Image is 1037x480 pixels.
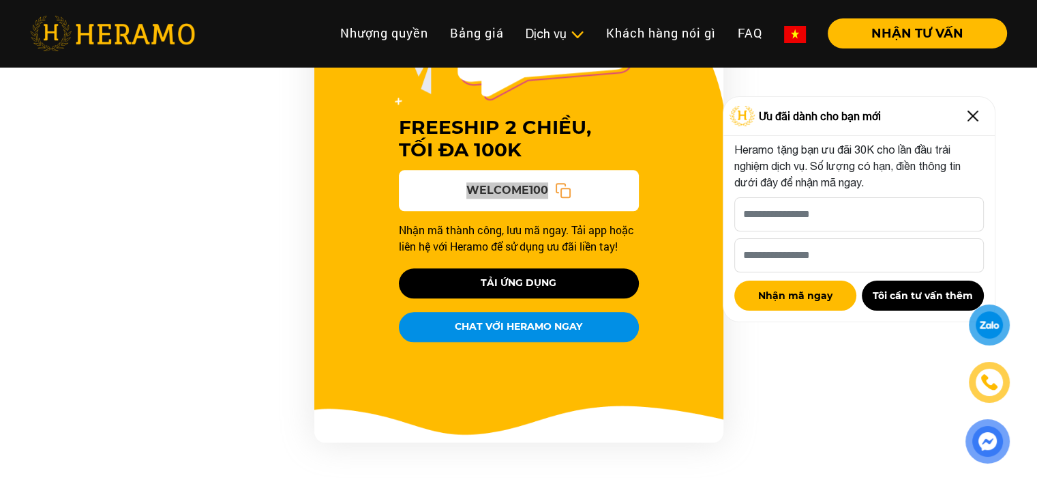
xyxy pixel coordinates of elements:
p: Nhận mã thành công, lưu mã ngay. Tải app hoặc liên hệ với Heramo để sử dụng ưu đãi liền tay! [399,222,639,255]
button: NHẬN TƯ VẤN [828,18,1007,48]
h3: FREESHIP 2 CHIỀU, TỐI ĐA 100K [399,116,639,162]
span: Ưu đãi dành cho bạn mới [759,108,881,124]
a: Khách hàng nói gì [595,18,727,48]
button: TẢI ỨNG DỤNG [399,268,639,298]
button: CHAT VỚI HERAMO NGAY [399,312,639,342]
a: Bảng giá [439,18,515,48]
img: vn-flag.png [784,26,806,43]
p: Heramo tặng bạn ưu đãi 30K cho lần đầu trải nghiệm dịch vụ. Số lượng có hạn, điền thông tin dưới ... [734,141,984,190]
div: Dịch vụ [526,25,584,43]
img: subToggleIcon [570,28,584,42]
img: heramo-logo.png [30,16,195,51]
span: WELCOME100 [466,182,548,199]
img: Close [962,105,984,127]
button: Nhận mã ngay [734,281,856,311]
a: NHẬN TƯ VẤN [817,27,1007,40]
a: Nhượng quyền [329,18,439,48]
button: Tôi cần tư vấn thêm [862,281,984,311]
img: Logo [730,106,755,126]
a: FAQ [727,18,773,48]
a: phone-icon [971,364,1008,401]
img: phone-icon [982,375,997,390]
